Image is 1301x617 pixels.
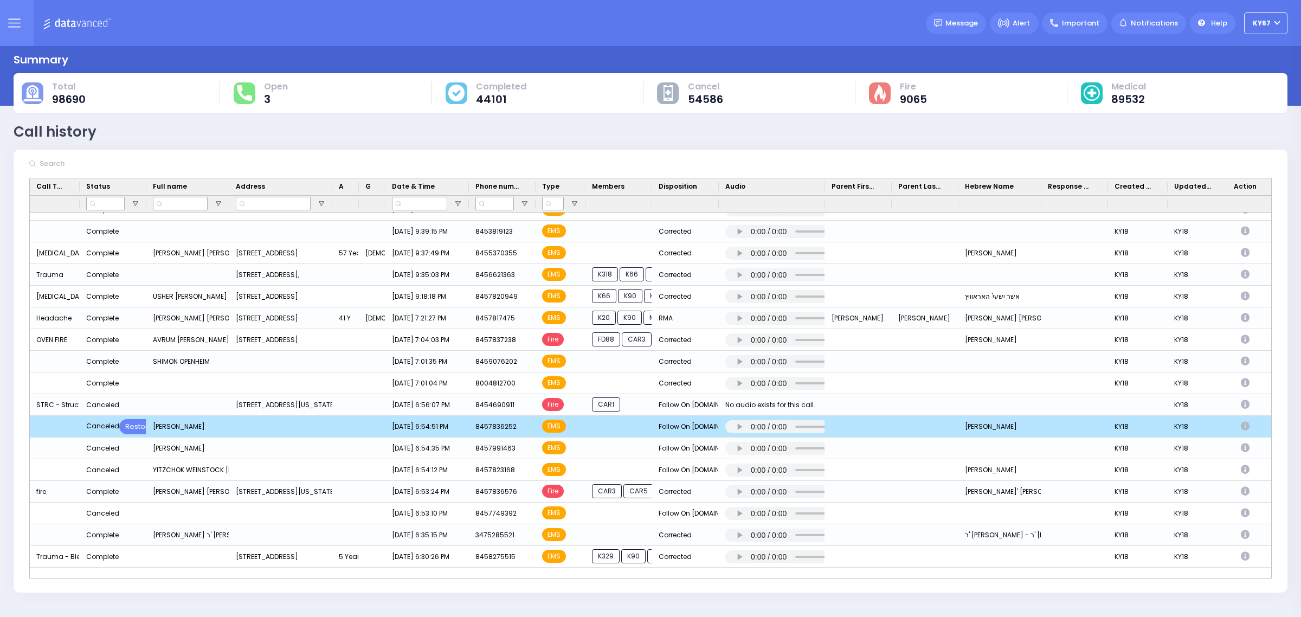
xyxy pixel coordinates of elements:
div: [DATE] 6:54:35 PM [385,438,469,459]
div: KY18 [1168,416,1227,438]
div: Corrected [652,286,719,307]
span: 8458275515 [475,552,516,561]
div: [PERSON_NAME] [PERSON_NAME] [958,307,1041,329]
div: Press SPACE to select this row. [30,459,1294,481]
div: [DATE] 6:53:24 PM [385,481,469,503]
div: [PERSON_NAME] [958,329,1041,351]
div: 57 Year [332,242,359,264]
div: Complete [86,268,119,282]
span: Call Type [36,182,65,191]
div: KY18 [1168,286,1227,307]
div: KY18 [1108,264,1168,286]
span: EMS [542,268,566,281]
span: Parent Last Name [898,182,943,191]
div: Complete [86,485,119,499]
span: 8455370355 [475,248,517,258]
span: K66 [620,267,644,281]
span: K329 [592,549,620,563]
div: [DATE] 6:54:12 PM [385,459,469,481]
div: AVRUM [PERSON_NAME] [PERSON_NAME] [146,329,229,351]
span: 8004812700 [475,378,516,388]
div: [MEDICAL_DATA] Post [30,286,80,307]
div: [DATE] 6:35:15 PM [385,524,469,546]
div: אשר ישעי' האראוויץ [958,286,1041,307]
div: Press SPACE to select this row. [30,438,1294,459]
div: Corrected [652,524,719,546]
span: EMS [542,506,566,519]
span: Address [236,182,265,191]
div: Trauma [30,264,80,286]
div: ר' [PERSON_NAME] - ר' [PERSON_NAME] גדלי' [PERSON_NAME] [958,524,1041,546]
div: [STREET_ADDRESS] [229,286,332,307]
div: [STREET_ADDRESS], [229,264,332,286]
span: EMS [542,376,566,389]
span: K90 [621,549,646,563]
input: Phone number Filter Input [475,197,514,210]
div: KY18 [1108,416,1168,438]
span: 9065 [900,94,927,105]
div: Corrected [652,372,719,394]
div: Press SPACE to select this row. [30,221,1294,242]
button: Open Filter Menu [131,200,140,208]
div: Canceled [86,506,119,520]
div: Press SPACE to select this row. [30,481,1294,503]
span: K318 [644,289,670,303]
input: Type Filter Input [542,197,564,210]
span: Members [592,182,624,191]
span: CAR3 [622,332,652,346]
div: KY18 [1108,524,1168,546]
img: Logo [43,16,115,30]
span: CAR1 [592,397,620,412]
div: Press SPACE to select this row. [30,546,1294,568]
span: Medical [1111,81,1146,92]
div: [STREET_ADDRESS] [229,329,332,351]
span: Total [52,81,86,92]
div: [DATE] 6:53:10 PM [385,503,469,524]
span: Help [1211,18,1227,29]
div: [PERSON_NAME] [825,307,892,329]
button: KY67 [1244,12,1287,34]
span: Message [945,18,978,29]
div: KY18 [1168,503,1227,524]
div: Trauma - Bleeding [30,546,80,568]
span: FD88 [592,332,620,346]
span: EMS [542,441,566,454]
img: fire-cause.svg [874,85,886,102]
div: KY18 [1168,221,1227,242]
div: [DATE] 6:56:07 PM [385,394,469,416]
div: KY18 [1108,459,1168,481]
span: 8457836576 [475,487,517,496]
div: 41 Y [332,307,359,329]
div: KY18 [1108,329,1168,351]
div: [PERSON_NAME] [PERSON_NAME] [PERSON_NAME] [146,307,229,329]
div: KY18 [1108,221,1168,242]
img: cause-cover.svg [448,85,465,101]
span: K318 [592,267,618,281]
a: Restore [119,419,159,434]
span: 8453819123 [475,227,513,236]
input: Date & Time Filter Input [392,197,447,210]
span: Status [86,182,110,191]
span: K318 [647,549,673,563]
span: Gender [365,182,370,191]
span: 8457749392 [475,509,517,518]
span: Action [1234,182,1257,191]
span: 8457836252 [475,422,517,431]
span: KY67 [1253,18,1271,28]
div: 5 Year [332,546,359,568]
div: Corrected [652,329,719,351]
div: Follow On [DOMAIN_NAME] [652,394,719,416]
div: Canceled [86,463,119,477]
div: KY18 [1108,438,1168,459]
img: medical-cause.svg [1084,85,1100,101]
div: KY18 [1168,459,1227,481]
div: KY18 [1108,307,1168,329]
span: Notifications [1131,18,1178,29]
span: Full name [153,182,187,191]
div: [PERSON_NAME] [PERSON_NAME]' [PERSON_NAME] [146,481,229,503]
span: 8457817475 [475,313,515,323]
div: Complete [86,290,119,304]
div: KY18 [1168,481,1227,503]
span: Updated By Dispatcher [1174,182,1212,191]
div: Follow On [DOMAIN_NAME] [652,459,719,481]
